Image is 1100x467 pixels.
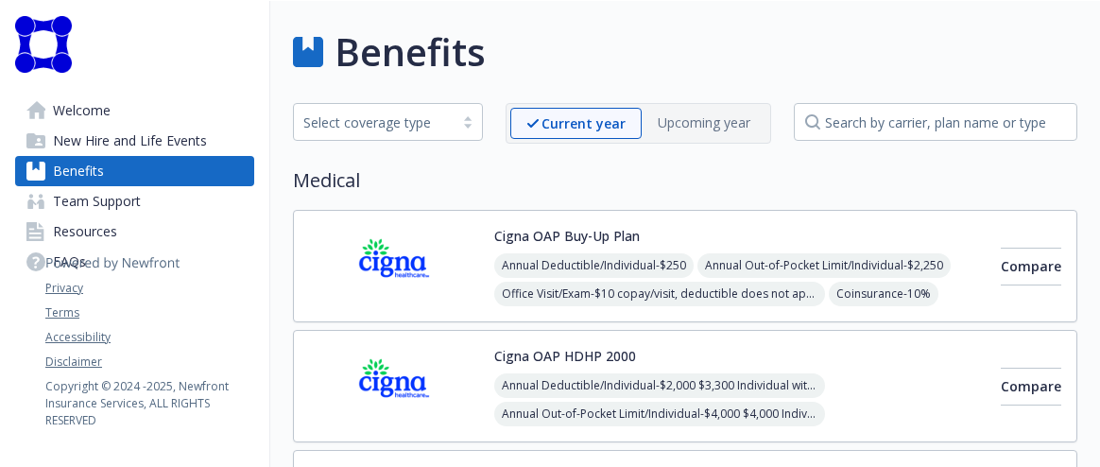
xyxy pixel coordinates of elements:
a: Disclaimer [45,354,253,371]
p: Current year [541,113,626,133]
p: Upcoming year [658,112,750,132]
img: CIGNA carrier logo [309,226,479,306]
a: Benefits [15,156,254,186]
span: Coinsurance - 10% [829,282,938,306]
span: Annual Deductible/Individual - $2,000 $3,300 Individual within a Family [494,373,825,398]
a: Terms [45,304,253,321]
span: Annual Out-of-Pocket Limit/Individual - $4,000 $4,000 Individual within a Family [494,402,825,426]
button: Cigna OAP HDHP 2000 [494,346,636,366]
a: Privacy [45,280,253,297]
span: Office Visit/Exam - $10 copay/visit, deductible does not apply [494,282,825,306]
button: Compare [1001,368,1061,406]
span: Welcome [53,95,111,126]
span: New Hire and Life Events [53,126,207,156]
span: Compare [1001,377,1061,395]
span: Benefits [53,156,104,186]
button: Compare [1001,248,1061,285]
h1: Benefits [335,24,486,80]
span: Annual Out-of-Pocket Limit/Individual - $2,250 [697,253,951,278]
span: Upcoming year [642,108,766,139]
span: Annual Deductible/Individual - $250 [494,253,694,278]
span: Team Support [53,186,141,216]
p: Copyright © 2024 - 2025 , Newfront Insurance Services, ALL RIGHTS RESERVED [45,378,253,429]
a: Accessibility [45,329,253,346]
span: Resources [53,216,117,247]
div: Select coverage type [303,112,444,132]
a: Welcome [15,95,254,126]
img: CIGNA carrier logo [309,346,479,426]
a: Resources [15,216,254,247]
span: Compare [1001,257,1061,275]
a: Team Support [15,186,254,216]
a: New Hire and Life Events [15,126,254,156]
input: search by carrier, plan name or type [794,103,1077,141]
h2: Medical [293,166,1077,195]
a: FAQs [15,247,254,277]
button: Cigna OAP Buy-Up Plan [494,226,640,246]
